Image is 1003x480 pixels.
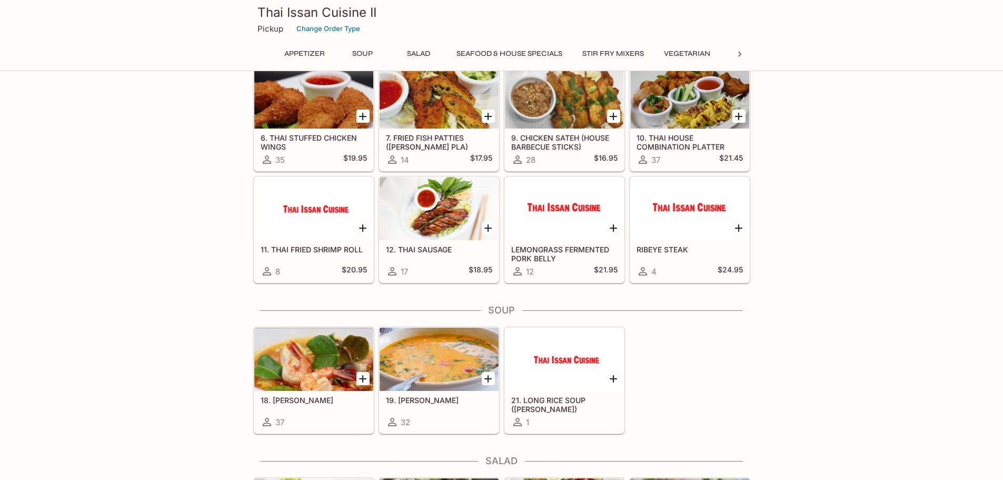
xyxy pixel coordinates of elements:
[356,110,370,123] button: Add 6. THAI STUFFED CHICKEN WINGS
[261,133,367,151] h5: 6. THAI STUFFED CHICKEN WINGS
[724,46,772,61] button: Noodles
[732,110,746,123] button: Add 10. THAI HOUSE COMBINATION PLATTER
[379,327,499,434] a: 19. [PERSON_NAME]32
[505,328,624,391] div: 21. LONG RICE SOUP (KAENG WOON SEN)
[577,46,650,61] button: Stir Fry Mixers
[275,267,280,277] span: 8
[279,46,331,61] button: Appetizer
[343,153,367,166] h5: $19.95
[732,221,746,234] button: Add RIBEYE STEAK
[379,65,499,171] a: 7. FRIED FISH PATTIES ([PERSON_NAME] PLA)14$17.95
[469,265,492,278] h5: $18.95
[386,133,492,151] h5: 7. FRIED FISH PATTIES ([PERSON_NAME] PLA)
[526,267,534,277] span: 12
[253,305,750,316] h4: Soup
[401,417,410,427] span: 32
[607,221,620,234] button: Add LEMONGRASS FERMENTED PORK BELLY
[607,372,620,385] button: Add 21. LONG RICE SOUP (KAENG WOON SEN)
[482,372,495,385] button: Add 19. TOM KHA
[261,245,367,254] h5: 11. THAI FRIED SHRIMP ROLL
[526,155,535,165] span: 28
[342,265,367,278] h5: $20.95
[401,267,408,277] span: 17
[630,65,749,129] div: 10. THAI HOUSE COMBINATION PLATTER
[380,65,499,129] div: 7. FRIED FISH PATTIES (TOD MUN PLA)
[254,65,374,171] a: 6. THAI STUFFED CHICKEN WINGS35$19.95
[630,177,749,240] div: RIBEYE STEAK
[253,455,750,467] h4: Salad
[511,245,618,262] h5: LEMONGRASS FERMENTED PORK BELLY
[254,328,373,391] div: 18. TOM YUM
[651,155,660,165] span: 37
[504,177,624,283] a: LEMONGRASS FERMENTED PORK BELLY12$21.95
[637,133,743,151] h5: 10. THAI HOUSE COMBINATION PLATTER
[275,155,285,165] span: 35
[356,221,370,234] button: Add 11. THAI FRIED SHRIMP ROLL
[257,4,746,21] h3: Thai Issan Cuisine II
[630,177,750,283] a: RIBEYE STEAK4$24.95
[257,24,283,34] p: Pickup
[451,46,568,61] button: Seafood & House Specials
[607,110,620,123] button: Add 9. CHICKEN SATEH (HOUSE BARBECUE STICKS)
[482,221,495,234] button: Add 12. THAI SAUSAGE
[482,110,495,123] button: Add 7. FRIED FISH PATTIES (TOD MUN PLA)
[401,155,409,165] span: 14
[526,417,529,427] span: 1
[339,46,386,61] button: Soup
[651,267,657,277] span: 4
[275,417,284,427] span: 37
[379,177,499,283] a: 12. THAI SAUSAGE17$18.95
[395,46,442,61] button: Salad
[719,153,743,166] h5: $21.45
[594,153,618,166] h5: $16.95
[718,265,743,278] h5: $24.95
[511,133,618,151] h5: 9. CHICKEN SATEH (HOUSE BARBECUE STICKS)
[511,396,618,413] h5: 21. LONG RICE SOUP ([PERSON_NAME])
[254,327,374,434] a: 18. [PERSON_NAME]37
[470,153,492,166] h5: $17.95
[261,396,367,405] h5: 18. [PERSON_NAME]
[254,177,373,240] div: 11. THAI FRIED SHRIMP ROLL
[504,327,624,434] a: 21. LONG RICE SOUP ([PERSON_NAME])1
[356,372,370,385] button: Add 18. TOM YUM
[380,328,499,391] div: 19. TOM KHA
[637,245,743,254] h5: RIBEYE STEAK
[386,396,492,405] h5: 19. [PERSON_NAME]
[254,65,373,129] div: 6. THAI STUFFED CHICKEN WINGS
[594,265,618,278] h5: $21.95
[386,245,492,254] h5: 12. THAI SAUSAGE
[380,177,499,240] div: 12. THAI SAUSAGE
[292,21,365,37] button: Change Order Type
[504,65,624,171] a: 9. CHICKEN SATEH (HOUSE BARBECUE STICKS)28$16.95
[505,65,624,129] div: 9. CHICKEN SATEH (HOUSE BARBECUE STICKS)
[254,177,374,283] a: 11. THAI FRIED SHRIMP ROLL8$20.95
[630,65,750,171] a: 10. THAI HOUSE COMBINATION PLATTER37$21.45
[505,177,624,240] div: LEMONGRASS FERMENTED PORK BELLY
[658,46,716,61] button: Vegetarian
